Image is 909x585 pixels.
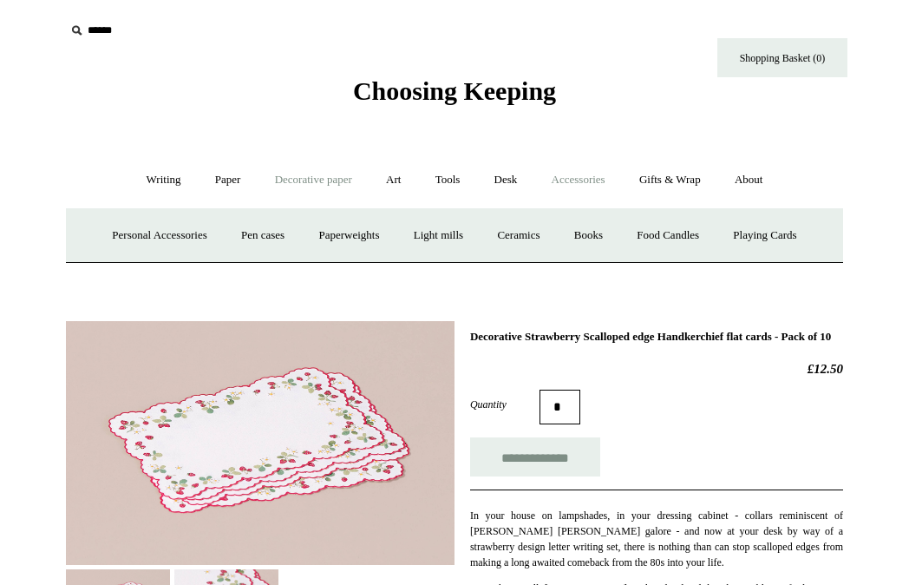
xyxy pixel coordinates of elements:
p: In your house on lampshades, in your dressing cabinet - collars reminiscent of [PERSON_NAME] [PER... [470,508,843,570]
a: Ceramics [481,213,555,259]
a: Food Candles [621,213,715,259]
a: Choosing Keeping [353,90,556,102]
a: Art [370,157,416,203]
h1: Decorative Strawberry Scalloped edge Handkerchief flat cards - Pack of 10 [470,330,843,344]
a: Pen cases [226,213,300,259]
a: Shopping Basket (0) [717,38,847,77]
a: Personal Accessories [96,213,222,259]
a: Tools [420,157,476,203]
a: About [719,157,779,203]
label: Quantity [470,397,540,412]
a: Paperweights [303,213,395,259]
a: Gifts & Wrap [624,157,716,203]
span: Choosing Keeping [353,76,556,105]
a: Writing [131,157,197,203]
a: Decorative paper [259,157,368,203]
h2: £12.50 [470,361,843,377]
a: Desk [479,157,533,203]
a: Light mills [398,213,479,259]
a: Accessories [536,157,621,203]
a: Playing Cards [717,213,812,259]
a: Books [559,213,618,259]
img: Decorative Strawberry Scalloped edge Handkerchief flat cards - Pack of 10 [66,321,454,565]
a: Paper [199,157,257,203]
